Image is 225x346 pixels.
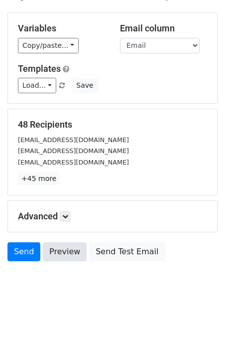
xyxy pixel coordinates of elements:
[43,242,87,261] a: Preview
[89,242,165,261] a: Send Test Email
[18,173,60,185] a: +45 more
[175,298,225,346] iframe: Chat Widget
[18,136,129,144] small: [EMAIL_ADDRESS][DOMAIN_NAME]
[18,23,105,34] h5: Variables
[7,242,40,261] a: Send
[18,78,56,93] a: Load...
[18,159,129,166] small: [EMAIL_ADDRESS][DOMAIN_NAME]
[120,23,207,34] h5: Email column
[18,63,61,74] a: Templates
[18,38,79,53] a: Copy/paste...
[18,211,207,222] h5: Advanced
[72,78,98,93] button: Save
[18,147,129,155] small: [EMAIL_ADDRESS][DOMAIN_NAME]
[18,119,207,130] h5: 48 Recipients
